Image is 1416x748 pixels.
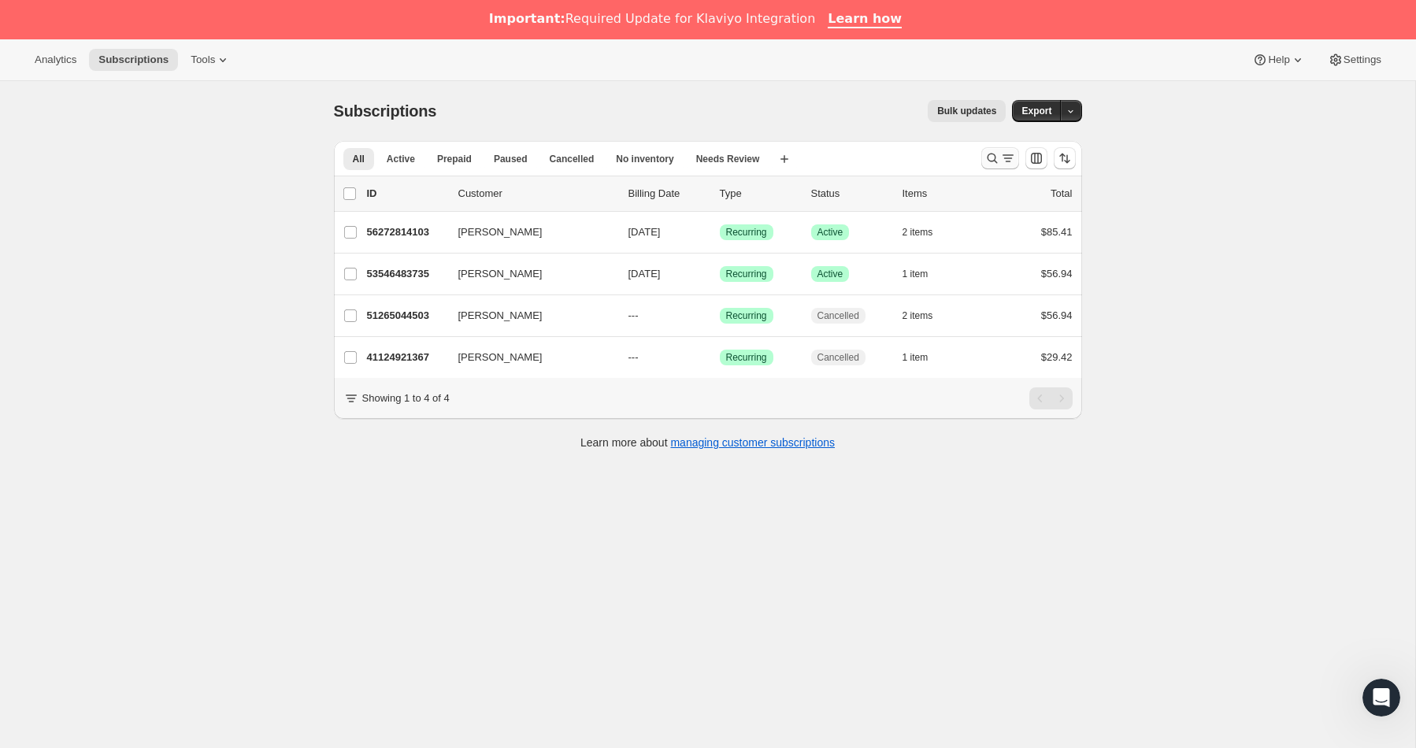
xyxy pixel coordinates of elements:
[928,100,1006,122] button: Bulk updates
[726,309,767,322] span: Recurring
[1029,387,1073,409] nav: Pagination
[903,226,933,239] span: 2 items
[489,11,565,26] b: Important:
[35,54,76,66] span: Analytics
[367,266,446,282] p: 53546483735
[458,224,543,240] span: [PERSON_NAME]
[181,49,240,71] button: Tools
[1054,147,1076,169] button: Sort the results
[334,102,437,120] span: Subscriptions
[367,346,1073,368] div: 41124921367[PERSON_NAME]---SuccessRecurringCancelled1 item$29.42
[1041,351,1073,363] span: $29.42
[628,226,661,238] span: [DATE]
[89,49,178,71] button: Subscriptions
[458,266,543,282] span: [PERSON_NAME]
[628,309,639,321] span: ---
[903,346,946,368] button: 1 item
[628,268,661,280] span: [DATE]
[550,153,595,165] span: Cancelled
[449,345,606,370] button: [PERSON_NAME]
[903,305,951,327] button: 2 items
[367,305,1073,327] div: 51265044503[PERSON_NAME]---SuccessRecurringCancelled2 items$56.94
[1041,226,1073,238] span: $85.41
[1041,268,1073,280] span: $56.94
[726,351,767,364] span: Recurring
[449,220,606,245] button: [PERSON_NAME]
[937,105,996,117] span: Bulk updates
[449,303,606,328] button: [PERSON_NAME]
[1243,49,1314,71] button: Help
[817,351,859,364] span: Cancelled
[903,268,929,280] span: 1 item
[696,153,760,165] span: Needs Review
[670,436,835,449] a: managing customer subscriptions
[494,153,528,165] span: Paused
[1051,186,1072,202] p: Total
[903,263,946,285] button: 1 item
[1041,309,1073,321] span: $56.94
[817,268,843,280] span: Active
[817,226,843,239] span: Active
[726,268,767,280] span: Recurring
[191,54,215,66] span: Tools
[353,153,365,165] span: All
[903,186,981,202] div: Items
[616,153,673,165] span: No inventory
[981,147,1019,169] button: Search and filter results
[903,221,951,243] button: 2 items
[903,351,929,364] span: 1 item
[367,350,446,365] p: 41124921367
[817,309,859,322] span: Cancelled
[362,391,450,406] p: Showing 1 to 4 of 4
[367,221,1073,243] div: 56272814103[PERSON_NAME][DATE]SuccessRecurringSuccessActive2 items$85.41
[367,186,1073,202] div: IDCustomerBilling DateTypeStatusItemsTotal
[1318,49,1391,71] button: Settings
[458,350,543,365] span: [PERSON_NAME]
[437,153,472,165] span: Prepaid
[580,435,835,450] p: Learn more about
[720,186,799,202] div: Type
[772,148,797,170] button: Create new view
[726,226,767,239] span: Recurring
[1021,105,1051,117] span: Export
[367,224,446,240] p: 56272814103
[458,308,543,324] span: [PERSON_NAME]
[1362,679,1400,717] iframe: Intercom live chat
[903,309,933,322] span: 2 items
[1268,54,1289,66] span: Help
[367,308,446,324] p: 51265044503
[1344,54,1381,66] span: Settings
[367,263,1073,285] div: 53546483735[PERSON_NAME][DATE]SuccessRecurringSuccessActive1 item$56.94
[387,153,415,165] span: Active
[367,186,446,202] p: ID
[489,11,815,27] div: Required Update for Klaviyo Integration
[628,186,707,202] p: Billing Date
[828,11,902,28] a: Learn how
[1012,100,1061,122] button: Export
[98,54,169,66] span: Subscriptions
[1025,147,1047,169] button: Customize table column order and visibility
[25,49,86,71] button: Analytics
[811,186,890,202] p: Status
[628,351,639,363] span: ---
[449,261,606,287] button: [PERSON_NAME]
[458,186,616,202] p: Customer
